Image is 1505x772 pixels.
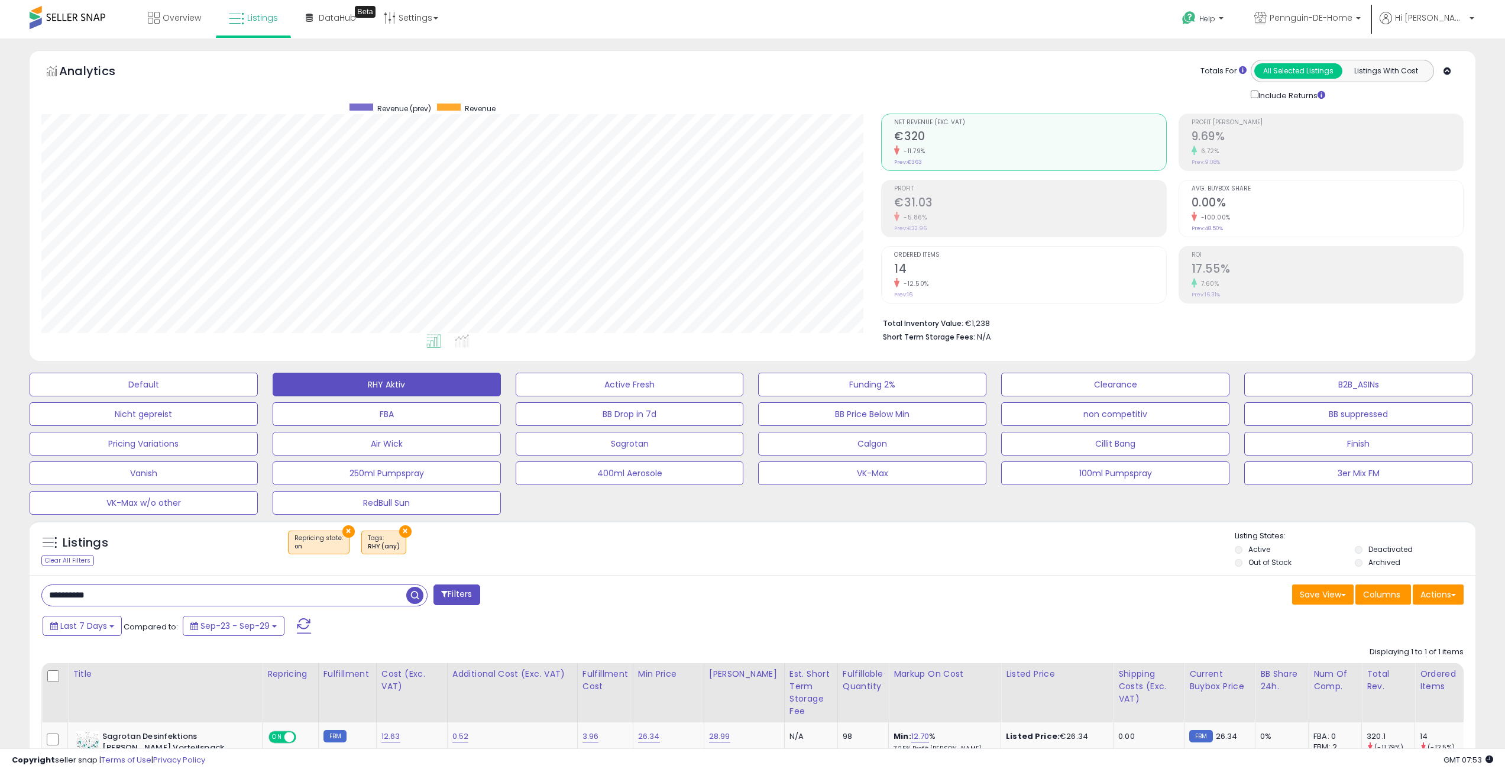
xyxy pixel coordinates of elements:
[1244,373,1472,396] button: B2B_ASINs
[1270,12,1352,24] span: Pennguin-DE-Home
[1189,668,1250,693] div: Current Buybox Price
[894,745,992,753] p: 7.25% Profit [PERSON_NAME]
[200,620,270,632] span: Sep-23 - Sep-29
[273,432,501,456] button: Air Wick
[102,731,246,767] b: Sagrotan Desinfektions [PERSON_NAME] Vorteilspack Desinfektionsmittel 3l (6 x 500ml)
[319,12,356,24] span: DataHub
[1216,731,1238,742] span: 26.34
[1367,731,1415,742] div: 320.1
[433,584,480,605] button: Filters
[894,119,1166,126] span: Net Revenue (Exc. VAT)
[1420,668,1463,693] div: Ordered Items
[1118,668,1179,705] div: Shipping Costs (Exc. VAT)
[1395,12,1466,24] span: Hi [PERSON_NAME]
[638,668,699,680] div: Min Price
[894,252,1166,259] span: Ordered Items
[273,461,501,485] button: 250ml Pumpspray
[377,104,431,114] span: Revenue (prev)
[30,432,258,456] button: Pricing Variations
[1197,147,1219,156] small: 6.72%
[758,461,986,485] button: VK-Max
[294,534,343,551] span: Repricing state :
[1189,730,1212,742] small: FBM
[153,754,205,765] a: Privacy Policy
[843,731,879,742] div: 98
[1374,742,1403,752] small: (-11.79%)
[30,373,258,396] button: Default
[894,262,1166,278] h2: 14
[12,755,205,766] div: seller snap | |
[889,663,1001,722] th: The percentage added to the cost of goods (COGS) that forms the calculator for Min & Max prices.
[894,159,922,166] small: Prev: €363
[1192,119,1463,126] span: Profit [PERSON_NAME]
[294,542,343,551] div: on
[1192,262,1463,278] h2: 17.55%
[1443,754,1493,765] span: 2025-10-7 07:53 GMT
[60,620,107,632] span: Last 7 Days
[582,668,628,693] div: Fulfillment Cost
[30,491,258,515] button: VK-Max w/o other
[1368,544,1413,554] label: Deactivated
[124,621,178,632] span: Compared to:
[101,754,151,765] a: Terms of Use
[1413,584,1464,605] button: Actions
[1192,225,1223,232] small: Prev: 48.50%
[273,373,501,396] button: RHY Aktiv
[76,731,99,755] img: 51jIQa3S0UL._SL40_.jpg
[12,754,55,765] strong: Copyright
[465,104,496,114] span: Revenue
[1192,130,1463,146] h2: 9.69%
[1244,402,1472,426] button: BB suppressed
[30,402,258,426] button: Nicht gepreist
[1420,731,1468,742] div: 14
[1260,731,1299,742] div: 0%
[1001,402,1229,426] button: non competitiv
[894,130,1166,146] h2: €320
[323,730,347,742] small: FBM
[1244,432,1472,456] button: Finish
[1197,279,1219,288] small: 7.60%
[1242,88,1339,102] div: Include Returns
[1192,186,1463,192] span: Avg. Buybox Share
[709,668,779,680] div: [PERSON_NAME]
[883,332,975,342] b: Short Term Storage Fees:
[1001,461,1229,485] button: 100ml Pumpspray
[1248,544,1270,554] label: Active
[342,525,355,538] button: ×
[63,535,108,551] h5: Listings
[894,668,996,680] div: Markup on Cost
[1363,589,1400,600] span: Columns
[789,731,828,742] div: N/A
[1001,373,1229,396] button: Clearance
[883,315,1455,330] li: €1,238
[73,668,257,680] div: Title
[273,491,501,515] button: RedBull Sun
[977,331,991,343] span: N/A
[1313,668,1357,693] div: Num of Comp.
[267,668,313,680] div: Repricing
[1182,11,1196,25] i: Get Help
[1313,742,1352,752] div: FBM: 2
[1192,291,1220,298] small: Prev: 16.31%
[1342,63,1430,79] button: Listings With Cost
[1254,63,1342,79] button: All Selected Listings
[1173,2,1235,38] a: Help
[899,279,929,288] small: -12.50%
[270,732,284,742] span: ON
[1367,668,1410,693] div: Total Rev.
[355,6,376,18] div: Tooltip anchor
[1192,159,1220,166] small: Prev: 9.08%
[1292,584,1354,605] button: Save View
[381,731,400,742] a: 12.63
[1313,731,1352,742] div: FBA: 0
[1235,531,1475,542] p: Listing States:
[1428,742,1455,752] small: (-12.5%)
[30,461,258,485] button: Vanish
[899,147,925,156] small: -11.79%
[894,186,1166,192] span: Profit
[582,731,599,742] a: 3.96
[516,373,744,396] button: Active Fresh
[899,213,927,222] small: -5.86%
[758,402,986,426] button: BB Price Below Min
[452,668,572,680] div: Additional Cost (Exc. VAT)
